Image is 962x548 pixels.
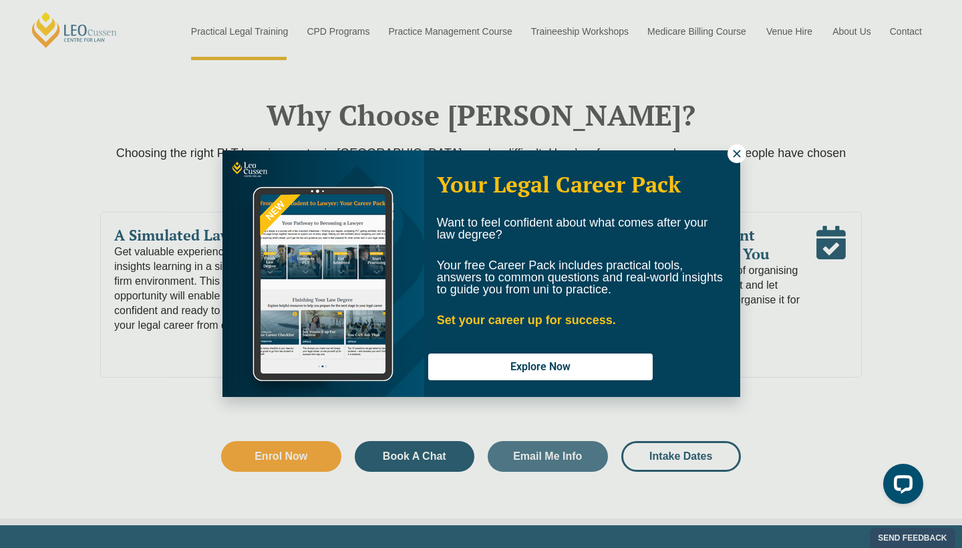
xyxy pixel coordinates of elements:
[872,458,929,515] iframe: LiveChat chat widget
[437,259,723,296] span: Your free Career Pack includes practical tools, answers to common questions and real-world insigh...
[437,313,616,327] strong: Set your career up for success.
[437,216,708,241] span: Want to feel confident about what comes after your law degree?
[428,354,653,380] button: Explore Now
[222,150,424,397] img: Woman in yellow blouse holding folders looking to the right and smiling
[437,170,681,198] span: Your Legal Career Pack
[728,144,746,163] button: Close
